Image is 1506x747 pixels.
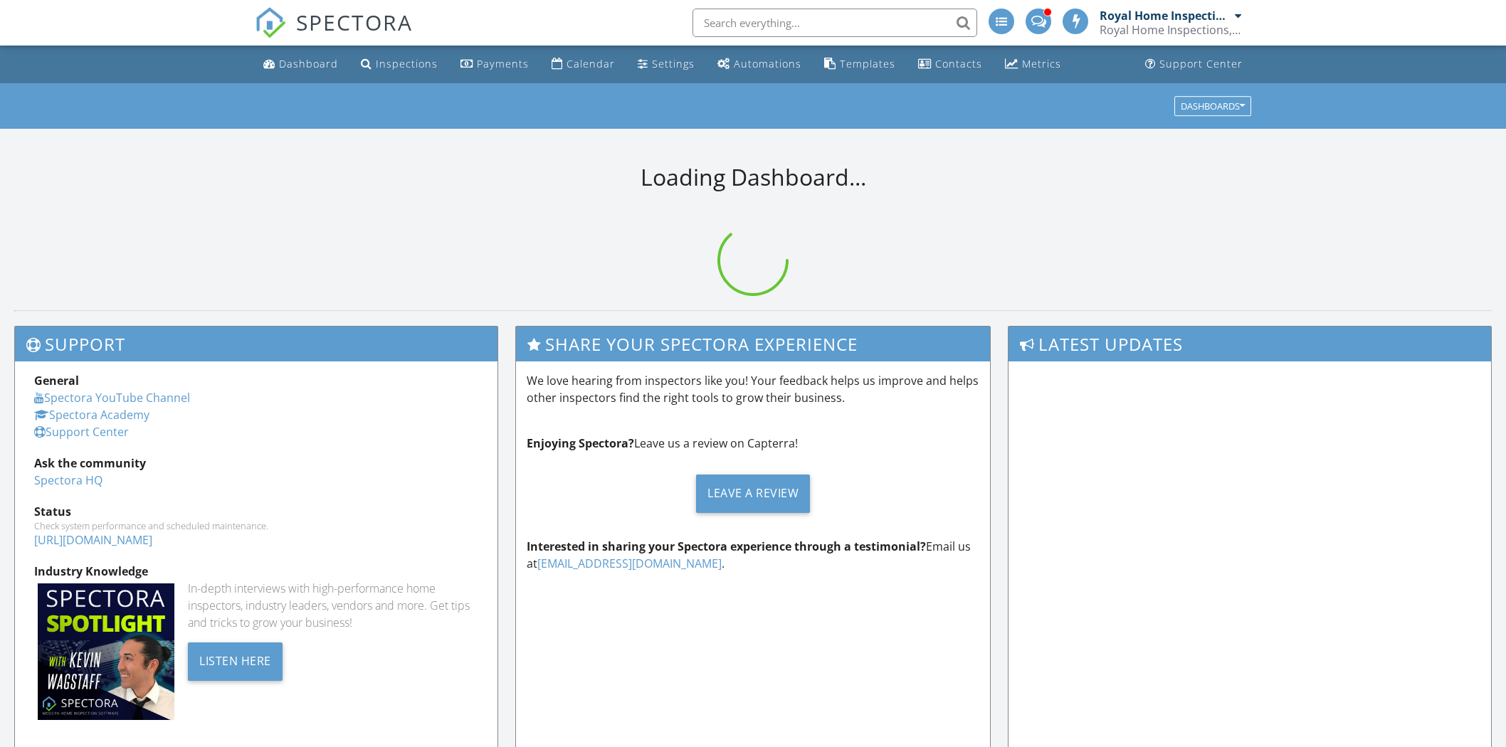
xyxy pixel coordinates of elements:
[34,503,478,520] div: Status
[696,475,810,513] div: Leave a Review
[818,51,901,78] a: Templates
[188,652,283,668] a: Listen Here
[734,57,801,70] div: Automations
[188,642,283,681] div: Listen Here
[38,583,174,720] img: Spectoraspolightmain
[1100,9,1231,23] div: Royal Home Inspections, LLC
[15,327,497,361] h3: Support
[712,51,807,78] a: Automations (Advanced)
[840,57,895,70] div: Templates
[34,455,478,472] div: Ask the community
[693,9,977,37] input: Search everything...
[188,580,478,631] div: In-depth interviews with high-performance home inspectors, industry leaders, vendors and more. Ge...
[1181,101,1245,111] div: Dashboards
[376,57,438,70] div: Inspections
[527,539,926,554] strong: Interested in sharing your Spectora experience through a testimonial?
[34,407,149,423] a: Spectora Academy
[527,463,979,524] a: Leave a Review
[1022,57,1061,70] div: Metrics
[279,57,338,70] div: Dashboard
[632,51,700,78] a: Settings
[34,373,79,388] strong: General
[527,435,979,452] p: Leave us a review on Capterra!
[477,57,529,70] div: Payments
[296,7,413,37] span: SPECTORA
[567,57,615,70] div: Calendar
[34,520,478,531] div: Check system performance and scheduled maintenance.
[34,424,129,440] a: Support Center
[652,57,695,70] div: Settings
[255,19,413,49] a: SPECTORA
[935,57,982,70] div: Contacts
[34,532,152,548] a: [URL][DOMAIN_NAME]
[1009,327,1491,361] h3: Latest Updates
[255,7,286,38] img: The Best Home Inspection Software - Spectora
[1174,96,1251,116] button: Dashboards
[1139,51,1248,78] a: Support Center
[34,472,102,488] a: Spectora HQ
[258,51,344,78] a: Dashboard
[546,51,621,78] a: Calendar
[537,556,722,571] a: [EMAIL_ADDRESS][DOMAIN_NAME]
[527,372,979,406] p: We love hearing from inspectors like you! Your feedback helps us improve and helps other inspecto...
[34,563,478,580] div: Industry Knowledge
[34,390,190,406] a: Spectora YouTube Channel
[1100,23,1242,37] div: Royal Home Inspections, LLC
[999,51,1067,78] a: Metrics
[527,538,979,572] p: Email us at .
[1159,57,1243,70] div: Support Center
[355,51,443,78] a: Inspections
[912,51,988,78] a: Contacts
[516,327,990,361] h3: Share Your Spectora Experience
[455,51,535,78] a: Payments
[527,435,634,451] strong: Enjoying Spectora?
